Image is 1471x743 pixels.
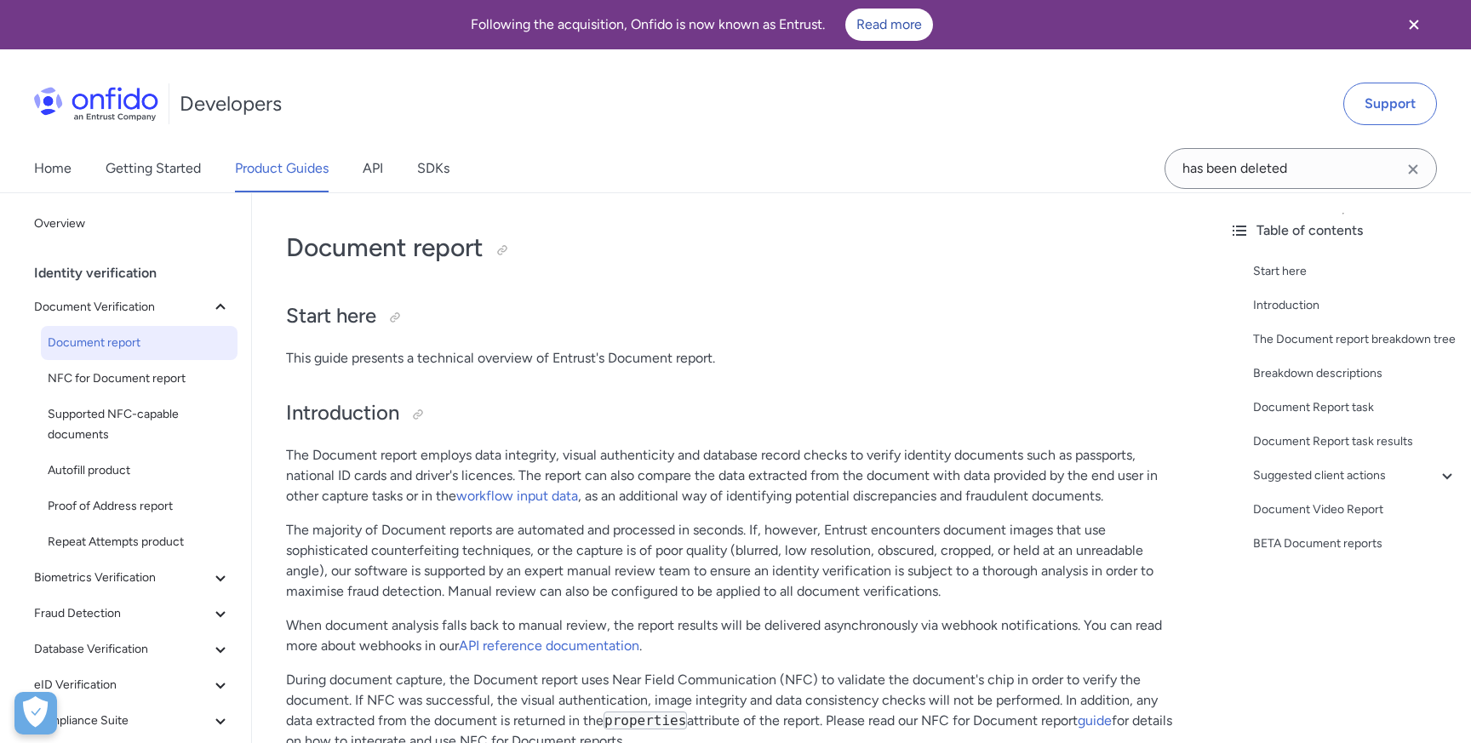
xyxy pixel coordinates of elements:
h2: Start here [286,302,1182,331]
a: Suggested client actions [1253,466,1457,486]
span: Fraud Detection [34,603,210,624]
a: Introduction [1253,295,1457,316]
a: Start here [1253,261,1457,282]
a: Support [1343,83,1437,125]
span: Biometrics Verification [34,568,210,588]
a: API reference documentation [459,637,639,654]
a: Read more [845,9,933,41]
button: Database Verification [27,632,238,666]
a: guide [1078,712,1112,729]
button: eID Verification [27,668,238,702]
a: Document report [41,326,238,360]
a: Breakdown descriptions [1253,363,1457,384]
span: Repeat Attempts product [48,532,231,552]
a: Overview [27,207,238,241]
a: NFC for Document report [41,362,238,396]
p: The Document report employs data integrity, visual authenticity and database record checks to ver... [286,445,1182,506]
code: properties [604,712,687,729]
a: Product Guides [235,145,329,192]
a: The Document report breakdown tree [1253,329,1457,350]
span: Overview [34,214,231,234]
button: Close banner [1382,3,1445,46]
span: Autofill product [48,460,231,481]
button: Open Preferences [14,692,57,734]
div: Following the acquisition, Onfido is now known as Entrust. [20,9,1382,41]
a: workflow input data [456,488,578,504]
button: Compliance Suite [27,704,238,738]
span: Supported NFC-capable documents [48,404,231,445]
span: Proof of Address report [48,496,231,517]
button: Fraud Detection [27,597,238,631]
a: Proof of Address report [41,489,238,523]
div: Identity verification [34,256,244,290]
h1: Developers [180,90,282,117]
a: Home [34,145,72,192]
a: Supported NFC-capable documents [41,397,238,452]
h1: Document report [286,231,1182,265]
div: Cookie Preferences [14,692,57,734]
a: Document Video Report [1253,500,1457,520]
span: Compliance Suite [34,711,210,731]
a: Document Report task results [1253,432,1457,452]
span: Database Verification [34,639,210,660]
svg: Close banner [1404,14,1424,35]
a: BETA Document reports [1253,534,1457,554]
span: Document Verification [34,297,210,317]
p: This guide presents a technical overview of Entrust's Document report. [286,348,1182,369]
p: When document analysis falls back to manual review, the report results will be delivered asynchro... [286,615,1182,656]
button: Biometrics Verification [27,561,238,595]
a: API [363,145,383,192]
div: Table of contents [1229,220,1457,241]
a: Document Report task [1253,397,1457,418]
a: Getting Started [106,145,201,192]
img: Onfido Logo [34,87,158,121]
span: Document report [48,333,231,353]
p: The majority of Document reports are automated and processed in seconds. If, however, Entrust enc... [286,520,1182,602]
span: NFC for Document report [48,369,231,389]
h2: Introduction [286,399,1182,428]
svg: Clear search field button [1403,159,1423,180]
a: Autofill product [41,454,238,488]
span: eID Verification [34,675,210,695]
a: SDKs [417,145,449,192]
button: Document Verification [27,290,238,324]
input: Onfido search input field [1165,148,1437,189]
a: Repeat Attempts product [41,525,238,559]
